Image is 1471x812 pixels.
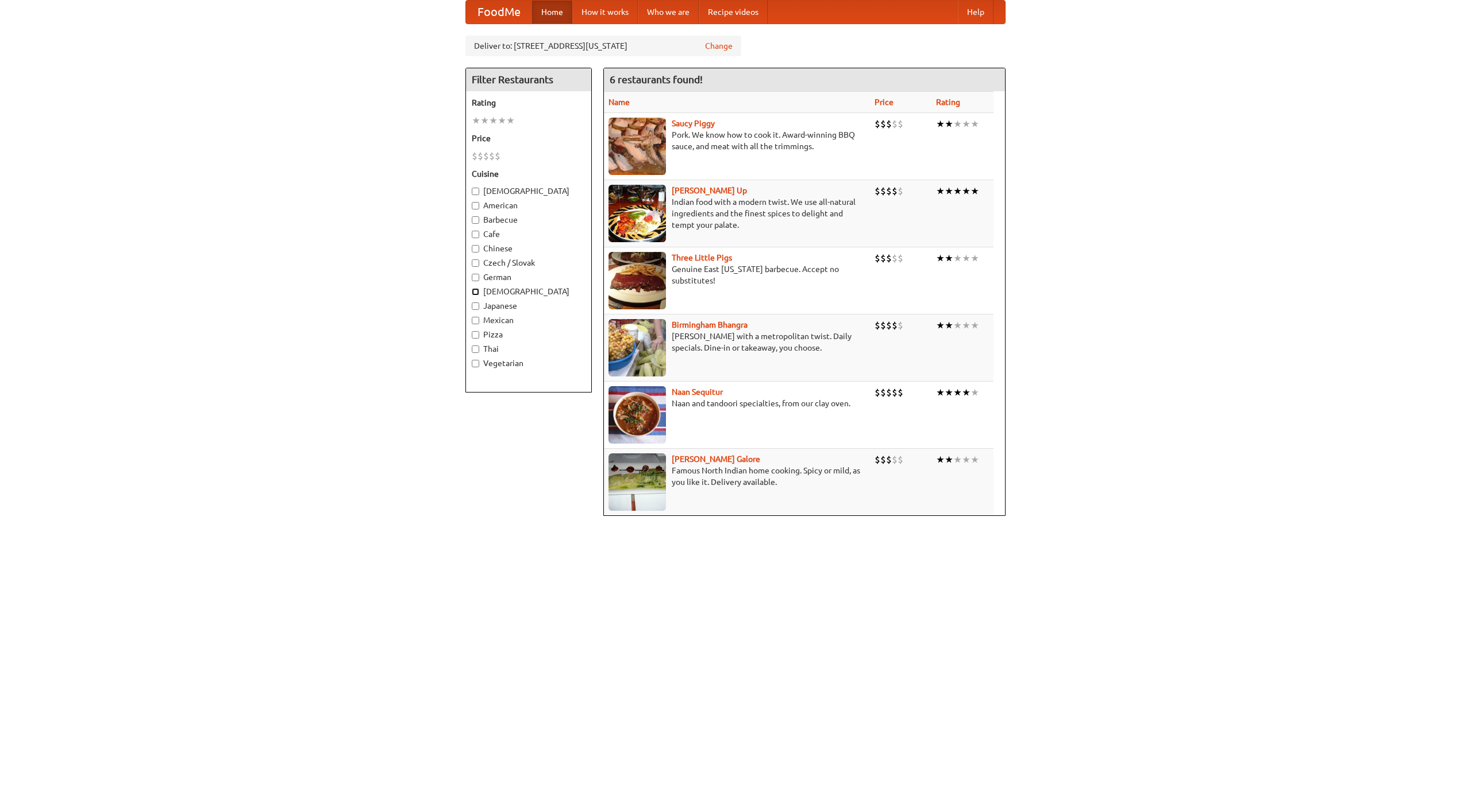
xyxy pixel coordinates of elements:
[472,231,479,238] input: Cafe
[886,252,892,265] li: $
[936,252,945,265] li: ★
[472,286,586,297] label: [DEMOGRAPHIC_DATA]
[532,1,572,24] a: Home
[953,118,962,130] li: ★
[945,453,953,466] li: ★
[936,98,960,107] a: Rating
[472,228,586,240] label: Cafe
[465,36,741,56] div: Deliver to: [STREET_ADDRESS][US_STATE]
[892,386,898,399] li: $
[498,114,506,127] li: ★
[478,150,483,162] li: $
[483,150,489,162] li: $
[936,453,945,466] li: ★
[472,271,586,283] label: German
[886,185,892,197] li: $
[898,252,903,265] li: $
[962,252,971,265] li: ★
[610,74,703,85] ng-pluralize: 6 restaurants found!
[936,185,945,197] li: ★
[472,202,479,209] input: American
[962,118,971,130] li: ★
[572,1,638,24] a: How it works
[609,398,865,409] p: Naan and tandoori specialties, from our clay oven.
[880,386,886,399] li: $
[875,98,894,107] a: Price
[609,386,666,444] img: naansequitur.jpg
[472,133,586,144] h5: Price
[886,386,892,399] li: $
[472,314,586,326] label: Mexican
[672,454,760,464] a: [PERSON_NAME] Galore
[472,150,478,162] li: $
[945,252,953,265] li: ★
[609,196,865,231] p: Indian food with a modern twist. We use all-natural ingredients and the finest spices to delight ...
[880,453,886,466] li: $
[945,185,953,197] li: ★
[875,453,880,466] li: $
[472,360,479,367] input: Vegetarian
[672,387,723,397] a: Naan Sequitur
[480,114,489,127] li: ★
[672,186,747,195] b: [PERSON_NAME] Up
[672,253,732,262] a: Three Little Pigs
[472,274,479,281] input: German
[953,185,962,197] li: ★
[472,243,586,254] label: Chinese
[898,386,903,399] li: $
[638,1,699,24] a: Who we are
[472,358,586,369] label: Vegetarian
[609,331,865,353] p: [PERSON_NAME] with a metropolitan twist. Daily specials. Dine-in or takeaway, you choose.
[971,185,979,197] li: ★
[958,1,993,24] a: Help
[953,319,962,332] li: ★
[953,252,962,265] li: ★
[880,118,886,130] li: $
[875,252,880,265] li: $
[945,386,953,399] li: ★
[672,320,748,329] a: Birmingham Bhangra
[672,119,715,128] a: Saucy Piggy
[892,118,898,130] li: $
[609,118,666,175] img: saucy.jpg
[472,345,479,353] input: Thai
[472,300,586,312] label: Japanese
[472,329,586,340] label: Pizza
[699,1,768,24] a: Recipe videos
[945,319,953,332] li: ★
[886,319,892,332] li: $
[875,386,880,399] li: $
[962,386,971,399] li: ★
[472,259,479,267] input: Czech / Slovak
[609,129,865,152] p: Pork. We know how to cook it. Award-winning BBQ sauce, and meat with all the trimmings.
[880,185,886,197] li: $
[880,319,886,332] li: $
[875,185,880,197] li: $
[495,150,500,162] li: $
[936,386,945,399] li: ★
[892,185,898,197] li: $
[489,114,498,127] li: ★
[609,453,666,511] img: currygalore.jpg
[472,257,586,269] label: Czech / Slovak
[886,453,892,466] li: $
[898,319,903,332] li: $
[875,118,880,130] li: $
[892,453,898,466] li: $
[472,331,479,339] input: Pizza
[880,252,886,265] li: $
[472,302,479,310] input: Japanese
[875,319,880,332] li: $
[971,453,979,466] li: ★
[609,252,666,309] img: littlepigs.jpg
[892,319,898,332] li: $
[472,214,586,226] label: Barbecue
[472,114,480,127] li: ★
[472,216,479,224] input: Barbecue
[971,252,979,265] li: ★
[971,386,979,399] li: ★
